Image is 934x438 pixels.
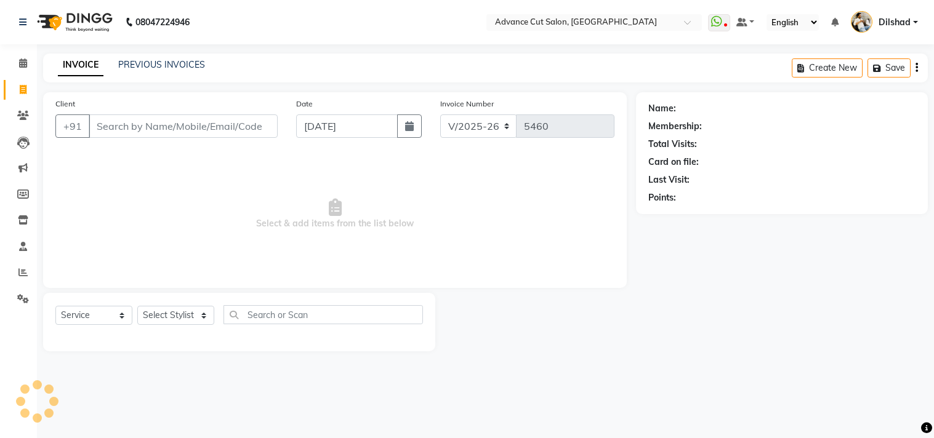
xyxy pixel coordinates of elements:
label: Invoice Number [440,98,494,109]
label: Client [55,98,75,109]
div: Last Visit: [648,173,690,186]
a: PREVIOUS INVOICES [118,59,205,70]
b: 08047224946 [135,5,190,39]
div: Points: [648,191,676,204]
div: Total Visits: [648,138,697,151]
span: Select & add items from the list below [55,153,614,276]
div: Name: [648,102,676,115]
img: logo [31,5,116,39]
span: Dilshad [879,16,911,29]
input: Search or Scan [223,305,423,324]
div: Card on file: [648,156,699,169]
div: Membership: [648,120,702,133]
img: Dilshad [851,11,872,33]
button: Create New [792,58,863,78]
button: +91 [55,114,90,138]
input: Search by Name/Mobile/Email/Code [89,114,278,138]
label: Date [296,98,313,109]
button: Save [868,58,911,78]
a: INVOICE [58,54,103,76]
